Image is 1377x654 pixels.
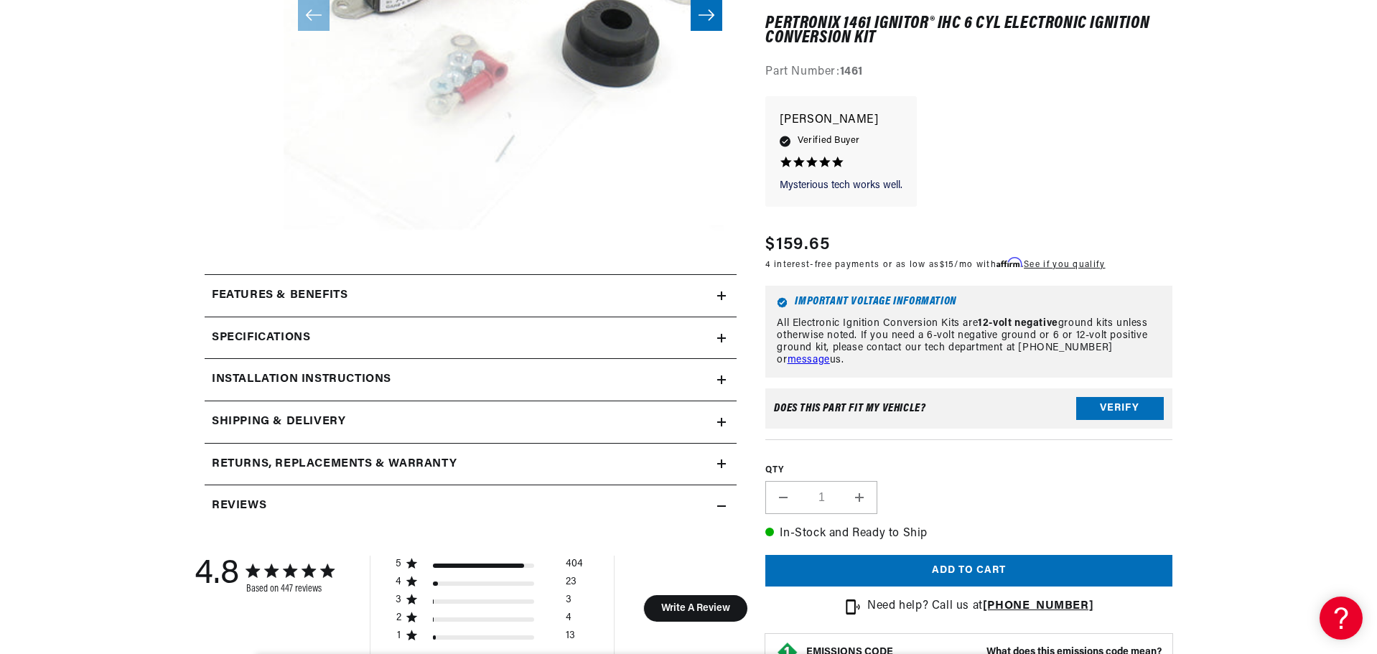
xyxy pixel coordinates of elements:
[205,485,737,527] summary: Reviews
[765,465,1172,477] label: QTY
[840,67,863,78] strong: 1461
[978,318,1058,329] strong: 12-volt negative
[643,595,747,622] button: Write A Review
[996,258,1022,268] span: Affirm
[983,601,1093,612] a: [PHONE_NUMBER]
[212,413,345,431] h2: Shipping & Delivery
[396,594,583,612] div: 3 star by 3 reviews
[566,594,571,612] div: 3
[212,286,347,305] h2: Features & Benefits
[212,370,391,389] h2: Installation instructions
[774,403,925,415] div: Does This part fit My vehicle?
[1024,261,1105,270] a: See if you qualify - Learn more about Affirm Financing (opens in modal)
[566,576,577,594] div: 23
[396,594,402,607] div: 3
[777,318,1161,366] p: All Electronic Ignition Conversion Kits are ground kits unless otherwise noted. If you need a 6-v...
[396,576,402,589] div: 4
[396,576,583,594] div: 4 star by 23 reviews
[396,558,402,571] div: 5
[765,64,1172,83] div: Part Number:
[195,556,239,594] div: 4.8
[205,359,737,401] summary: Installation instructions
[396,612,583,630] div: 2 star by 4 reviews
[765,525,1172,543] p: In-Stock and Ready to Ship
[765,233,830,258] span: $159.65
[765,555,1172,587] button: Add to cart
[396,558,583,576] div: 5 star by 404 reviews
[765,258,1105,272] p: 4 interest-free payments or as low as /mo with .
[777,297,1161,308] h6: Important Voltage Information
[765,17,1172,46] h1: PerTronix 1461 Ignitor® IHC 6 cyl Electronic Ignition Conversion Kit
[788,355,830,365] a: message
[780,111,902,131] p: [PERSON_NAME]
[566,630,575,648] div: 13
[212,455,457,474] h2: Returns, Replacements & Warranty
[396,630,402,643] div: 1
[780,179,902,193] p: Mysterious tech works well.
[205,444,737,485] summary: Returns, Replacements & Warranty
[205,275,737,317] summary: Features & Benefits
[566,612,571,630] div: 4
[396,630,583,648] div: 1 star by 13 reviews
[246,584,334,594] div: Based on 447 reviews
[798,134,859,149] span: Verified Buyer
[212,329,310,347] h2: Specifications
[566,558,583,576] div: 404
[205,317,737,359] summary: Specifications
[867,598,1093,617] p: Need help? Call us at
[205,401,737,443] summary: Shipping & Delivery
[212,497,266,515] h2: Reviews
[396,612,402,625] div: 2
[1076,398,1164,421] button: Verify
[940,261,955,270] span: $15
